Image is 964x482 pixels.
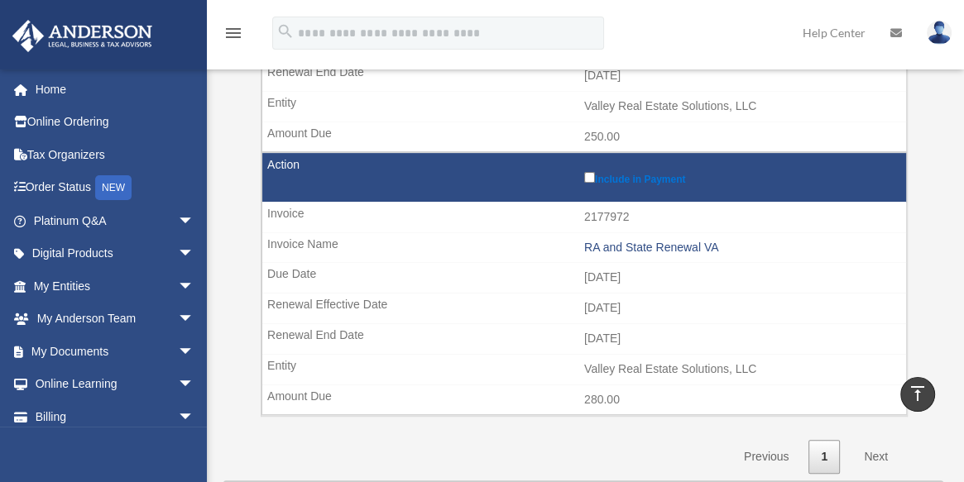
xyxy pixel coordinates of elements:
[262,354,906,385] td: Valley Real Estate Solutions, LLC
[262,202,906,233] td: 2177972
[584,169,898,185] label: Include in Payment
[178,237,211,271] span: arrow_drop_down
[908,384,928,403] i: vertical_align_top
[7,20,157,52] img: Anderson Advisors Platinum Portal
[178,204,211,238] span: arrow_drop_down
[12,303,219,336] a: My Anderson Teamarrow_drop_down
[12,106,219,139] a: Online Ordering
[262,293,906,324] td: [DATE]
[584,172,595,183] input: Include in Payment
[12,138,219,171] a: Tax Organizers
[12,204,219,237] a: Platinum Q&Aarrow_drop_down
[262,60,906,92] td: [DATE]
[178,303,211,336] span: arrow_drop_down
[12,237,219,270] a: Digital Productsarrow_drop_down
[178,400,211,434] span: arrow_drop_down
[262,122,906,153] td: 250.00
[262,262,906,293] td: [DATE]
[584,241,898,255] div: RA and State Renewal VA
[178,335,211,369] span: arrow_drop_down
[12,335,219,368] a: My Documentsarrow_drop_down
[223,23,243,43] i: menu
[262,91,906,122] td: Valley Real Estate Solutions, LLC
[95,175,132,200] div: NEW
[731,440,801,474] a: Previous
[12,171,219,205] a: Order StatusNEW
[12,270,219,303] a: My Entitiesarrow_drop_down
[178,368,211,402] span: arrow_drop_down
[262,323,906,355] td: [DATE]
[223,29,243,43] a: menu
[178,270,211,303] span: arrow_drop_down
[12,368,219,401] a: Online Learningarrow_drop_down
[262,384,906,416] td: 280.00
[900,377,935,412] a: vertical_align_top
[12,73,219,106] a: Home
[276,22,295,41] i: search
[12,400,211,433] a: Billingarrow_drop_down
[927,21,952,45] img: User Pic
